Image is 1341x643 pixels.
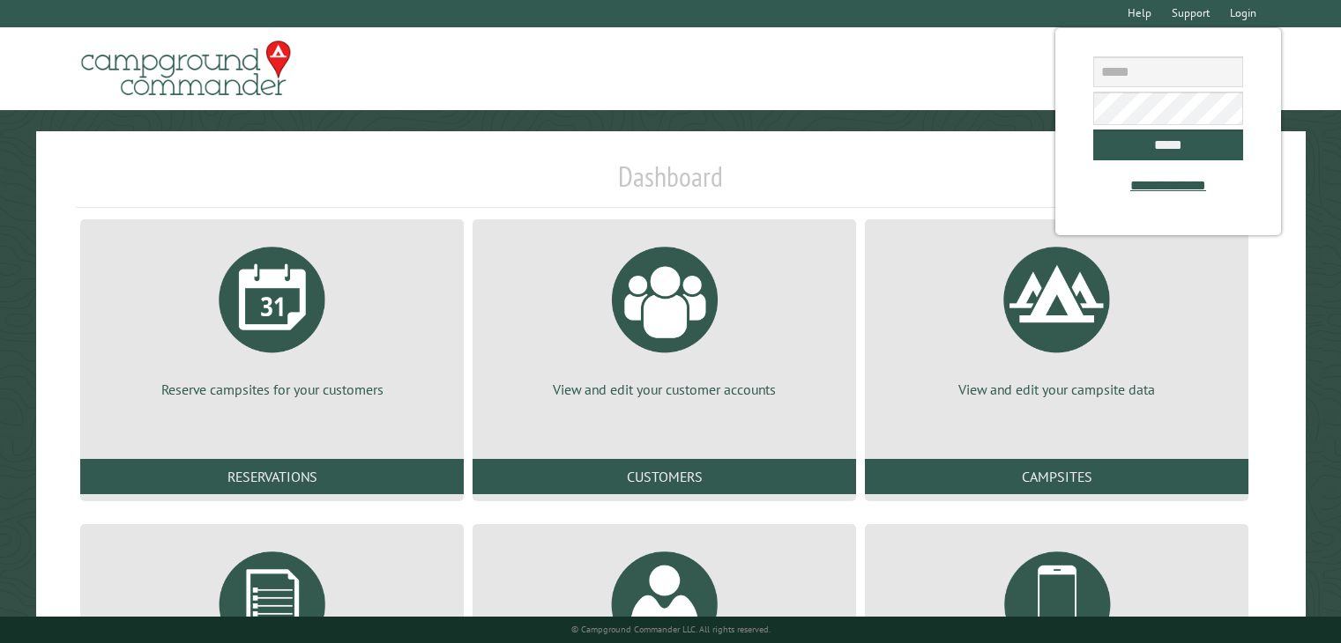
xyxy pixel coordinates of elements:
[571,624,771,635] small: © Campground Commander LLC. All rights reserved.
[76,159,1265,208] h1: Dashboard
[76,34,296,103] img: Campground Commander
[101,380,443,399] p: Reserve campsites for your customers
[494,233,835,399] a: View and edit your customer accounts
[473,459,856,494] a: Customers
[80,459,464,494] a: Reservations
[886,380,1227,399] p: View and edit your campsite data
[886,233,1227,399] a: View and edit your campsite data
[865,459,1248,494] a: Campsites
[101,233,443,399] a: Reserve campsites for your customers
[494,380,835,399] p: View and edit your customer accounts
